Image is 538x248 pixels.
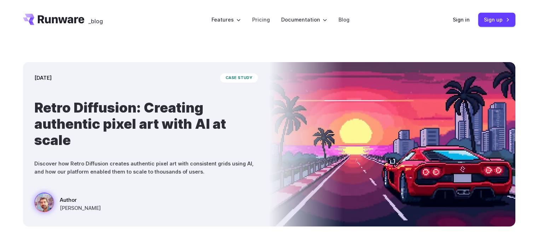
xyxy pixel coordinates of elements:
[339,16,349,24] a: Blog
[34,99,258,148] h1: Retro Diffusion: Creating authentic pixel art with AI at scale
[269,62,515,226] img: a red sports car on a futuristic highway with a sunset and city skyline in the background, styled...
[281,16,327,24] label: Documentation
[34,193,101,215] a: a red sports car on a futuristic highway with a sunset and city skyline in the background, styled...
[220,73,258,83] span: case study
[478,13,515,26] a: Sign up
[88,14,103,25] a: _blog
[212,16,241,24] label: Features
[60,196,101,204] span: Author
[453,16,470,24] a: Sign in
[252,16,270,24] a: Pricing
[34,159,258,176] p: Discover how Retro Diffusion creates authentic pixel art with consistent grids using AI, and how ...
[60,204,101,212] span: [PERSON_NAME]
[23,14,85,25] a: Go to /
[34,74,52,82] time: [DATE]
[88,18,103,24] span: _blog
